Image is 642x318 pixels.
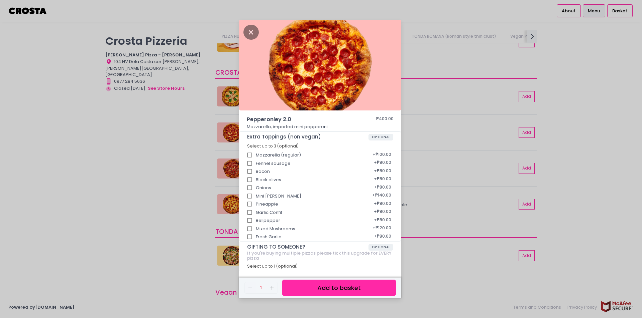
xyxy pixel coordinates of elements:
div: + ₱80.00 [371,157,393,170]
div: ₱400.00 [376,115,394,123]
span: Pepperonley 2.0 [247,115,357,123]
button: Close [243,28,259,35]
span: OPTIONAL [368,134,394,140]
span: GIFTING TO SOMEONE? [247,244,368,250]
img: Pepperonley 2.0 [239,20,401,110]
div: + ₱80.00 [371,174,393,186]
div: + ₱80.00 [371,165,393,178]
span: Extra Toppings (non vegan) [247,134,368,140]
span: Select up to 3 (optional) [247,143,299,149]
div: + ₱80.00 [371,198,393,211]
div: If you're buying multiple pizzas please tick this upgrade for EVERY pizza [247,251,394,261]
p: Mozzarella, imported mini pepperoni [247,123,394,130]
button: Add to basket [282,280,396,296]
div: + ₱80.00 [371,231,393,243]
div: + ₱120.00 [370,223,393,235]
span: OPTIONAL [368,244,394,251]
div: + ₱80.00 [371,182,393,194]
div: + ₱80.00 [371,206,393,219]
div: + ₱80.00 [371,214,393,227]
span: Select up to 1 (optional) [247,263,298,269]
div: + ₱10.00 [373,269,393,282]
div: + ₱100.00 [370,149,393,162]
div: + ₱140.00 [370,190,393,203]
